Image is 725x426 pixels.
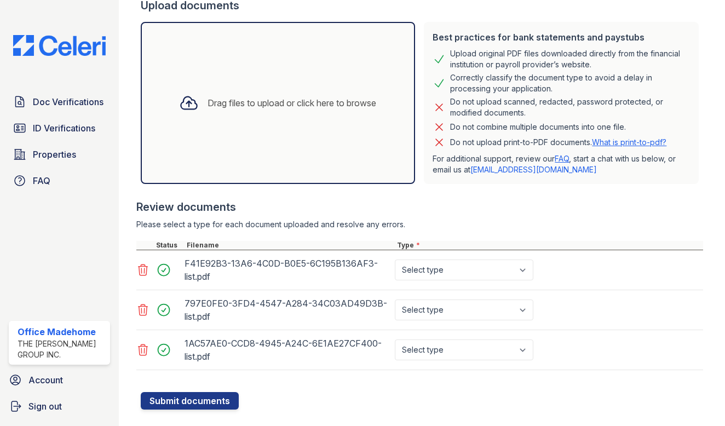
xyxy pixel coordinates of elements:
[450,72,690,94] div: Correctly classify the document type to avoid a delay in processing your application.
[136,219,704,230] div: Please select a type for each document uploaded and resolve any errors.
[450,137,666,148] p: Do not upload print-to-PDF documents.
[433,153,690,175] p: For additional support, review our , start a chat with us below, or email us at
[33,148,76,161] span: Properties
[9,117,110,139] a: ID Verifications
[18,325,106,338] div: Office Madehome
[592,137,666,147] a: What is print-to-pdf?
[208,96,376,110] div: Drag files to upload or click here to browse
[4,369,114,391] a: Account
[450,96,690,118] div: Do not upload scanned, redacted, password protected, or modified documents.
[185,241,395,250] div: Filename
[450,48,690,70] div: Upload original PDF files downloaded directly from the financial institution or payroll provider’...
[4,395,114,417] a: Sign out
[18,338,106,360] div: The [PERSON_NAME] Group Inc.
[470,165,597,174] a: [EMAIL_ADDRESS][DOMAIN_NAME]
[28,400,62,413] span: Sign out
[450,120,626,134] div: Do not combine multiple documents into one file.
[395,241,704,250] div: Type
[9,91,110,113] a: Doc Verifications
[4,35,114,56] img: CE_Logo_Blue-a8612792a0a2168367f1c8372b55b34899dd931a85d93a1a3d3e32e68fde9ad4.png
[136,199,704,215] div: Review documents
[185,255,390,285] div: F41E92B3-13A6-4C0D-B0E5-6C195B136AF3-list.pdf
[555,154,569,163] a: FAQ
[185,335,390,365] div: 1AC57AE0-CCD8-4945-A24C-6E1AE27CF400-list.pdf
[9,170,110,192] a: FAQ
[433,31,690,44] div: Best practices for bank statements and paystubs
[154,241,185,250] div: Status
[33,174,50,187] span: FAQ
[28,373,63,387] span: Account
[9,143,110,165] a: Properties
[141,392,239,410] button: Submit documents
[33,95,103,108] span: Doc Verifications
[33,122,95,135] span: ID Verifications
[185,295,390,325] div: 797E0FE0-3FD4-4547-A284-34C03AD49D3B-list.pdf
